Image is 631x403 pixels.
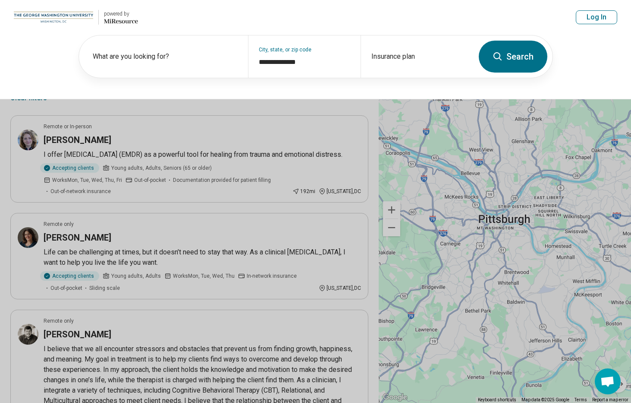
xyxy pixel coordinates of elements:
a: George Washington Universitypowered by [14,7,138,28]
div: Open chat [595,368,621,394]
button: Search [479,41,547,73]
div: powered by [104,10,138,18]
img: George Washington University [14,7,93,28]
button: Log In [576,10,617,24]
label: What are you looking for? [93,51,238,62]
